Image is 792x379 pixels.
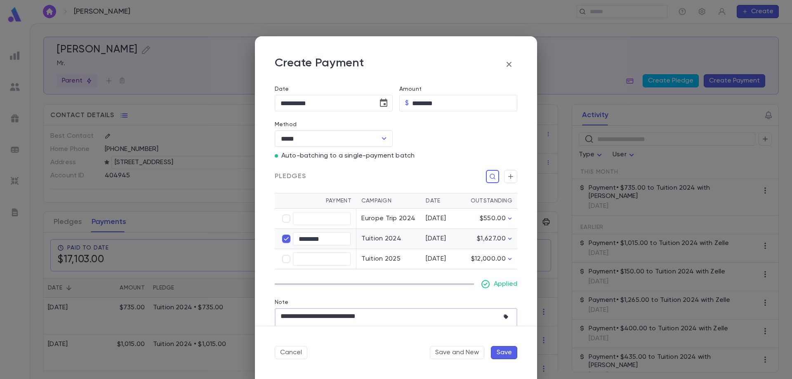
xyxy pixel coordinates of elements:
[405,99,409,107] p: $
[275,172,306,181] span: Pledges
[275,193,356,209] th: Payment
[426,235,457,243] div: [DATE]
[356,229,421,249] td: Tuition 2024
[494,280,517,288] p: Applied
[356,193,421,209] th: Campaign
[275,121,297,128] label: Method
[275,86,393,92] label: Date
[491,346,517,359] button: Save
[421,193,462,209] th: Date
[430,346,484,359] button: Save and New
[275,56,364,73] p: Create Payment
[356,209,421,229] td: Europe Trip 2024
[462,193,517,209] th: Outstanding
[426,214,457,223] div: [DATE]
[275,299,289,306] label: Note
[462,249,517,269] td: $12,000.00
[275,346,307,359] button: Cancel
[462,229,517,249] td: $1,627.00
[462,209,517,229] td: $550.00
[399,86,422,92] label: Amount
[378,133,390,144] button: Open
[281,152,415,160] p: Auto-batching to a single-payment batch
[356,249,421,269] td: Tuition 2025
[375,95,392,111] button: Choose date, selected date is Sep 15, 2025
[426,255,457,263] div: [DATE]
